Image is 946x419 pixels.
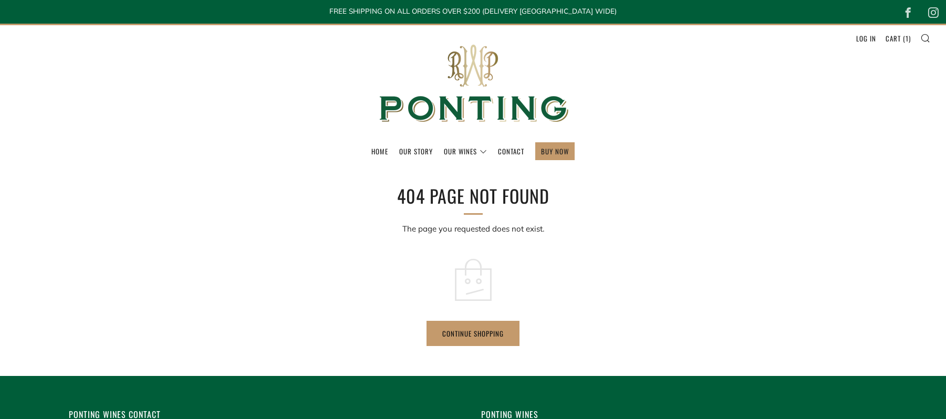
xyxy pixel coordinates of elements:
[300,221,647,237] p: The page you requested does not exist.
[444,143,487,160] a: Our Wines
[371,143,388,160] a: Home
[368,25,578,142] img: Ponting Wines
[300,183,647,208] h1: 404 Page Not Found
[906,33,909,44] span: 1
[886,30,911,47] a: Cart (1)
[399,143,433,160] a: Our Story
[427,321,519,346] a: Continue shopping
[498,143,524,160] a: Contact
[856,30,876,47] a: Log in
[541,143,569,160] a: BUY NOW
